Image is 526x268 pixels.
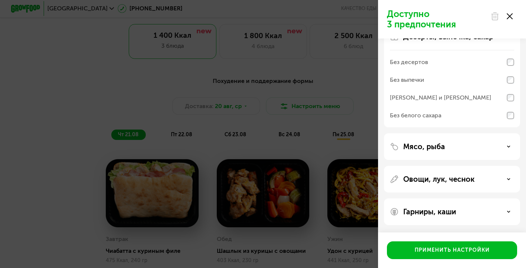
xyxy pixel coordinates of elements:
div: Без выпечки [390,76,424,84]
p: Овощи, лук, чеснок [403,175,475,184]
div: [PERSON_NAME] и [PERSON_NAME] [390,93,491,102]
div: Без десертов [390,58,428,67]
div: Без белого сахара [390,111,441,120]
p: Гарниры, каши [403,207,456,216]
p: Доступно 3 предпочтения [387,9,486,30]
div: Применить настройки [415,247,490,254]
button: Применить настройки [387,241,517,259]
p: Мясо, рыба [403,142,445,151]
